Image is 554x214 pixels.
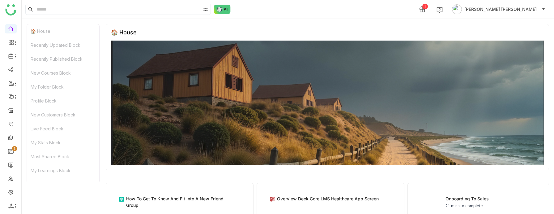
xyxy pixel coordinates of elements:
[27,52,99,66] div: Recently Published Block
[126,195,236,208] div: How to Get to Know and Fit Into a New Friend Group
[445,203,489,209] div: 21 mins to complete
[27,66,99,80] div: New Courses Block
[27,24,99,38] div: 🏠 House
[27,122,99,136] div: Live Feed Block
[464,6,537,13] span: [PERSON_NAME] [PERSON_NAME]
[445,195,489,202] div: Onboarding to Sales
[13,146,16,152] p: 1
[27,80,99,94] div: My Folder Block
[27,150,99,164] div: Most Shared Block
[437,7,443,13] img: help.svg
[203,7,208,12] img: search-type.svg
[214,5,231,14] img: ask-buddy-normal.svg
[27,94,99,108] div: Profile Block
[27,177,99,191] div: Announcements Block
[422,4,428,9] div: 1
[27,108,99,122] div: New Customers Block
[111,29,137,36] div: 🏠 House
[12,146,17,151] nz-badge-sup: 1
[27,164,99,177] div: My Learnings Block
[111,41,544,165] img: 68553b2292361c547d91f02a
[277,195,379,202] div: Overview Deck Core LMS Healthcare App Screen
[27,38,99,52] div: Recently Updated Block
[5,4,16,15] img: logo
[451,4,547,14] button: [PERSON_NAME] [PERSON_NAME]
[27,136,99,150] div: My Stats Block
[452,4,462,14] img: avatar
